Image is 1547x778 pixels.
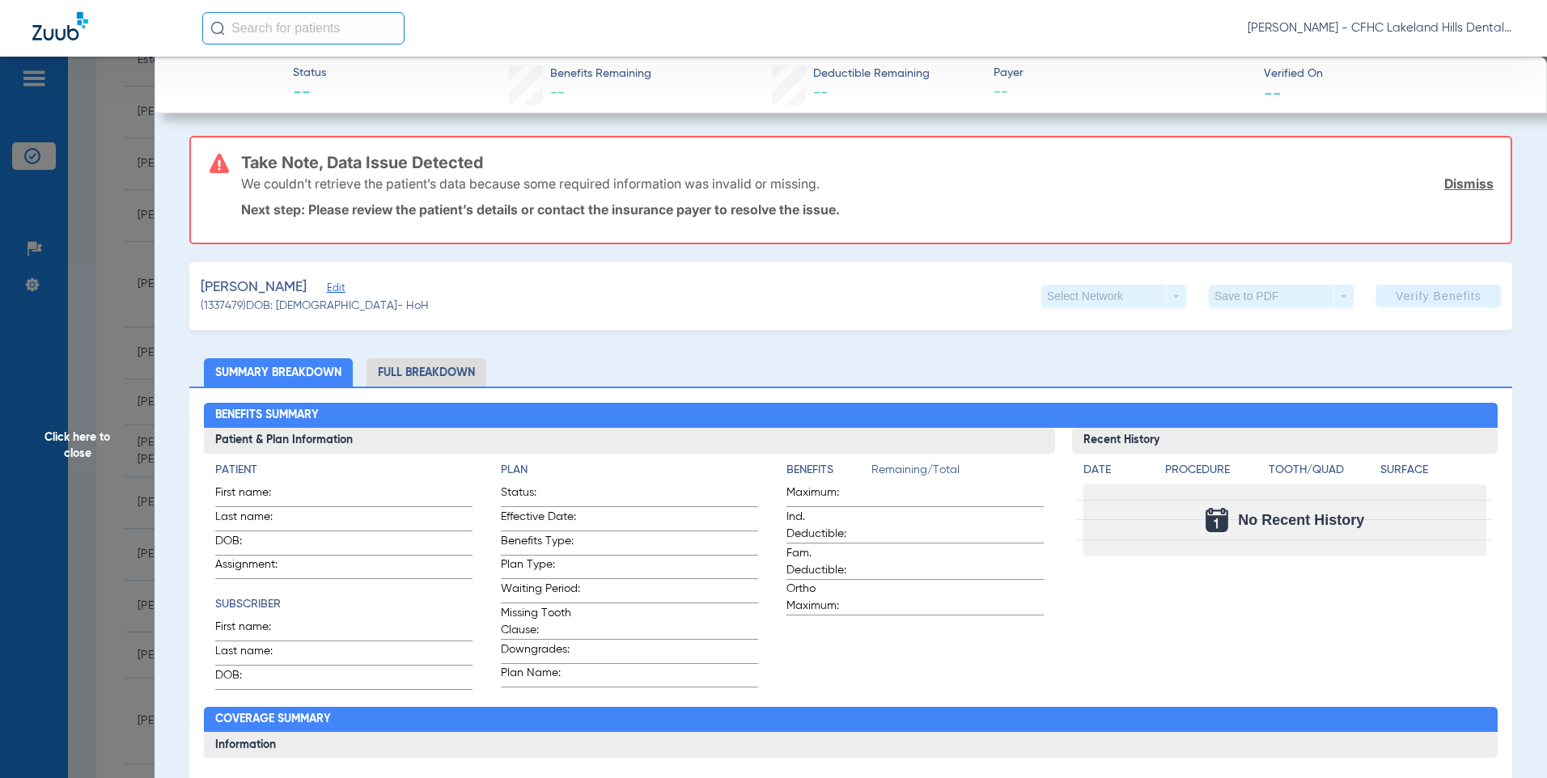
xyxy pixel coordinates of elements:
[215,619,295,641] span: First name:
[1206,508,1228,532] img: Calendar
[1380,462,1486,484] app-breakdown-title: Surface
[1072,428,1498,454] h3: Recent History
[241,154,1494,171] h3: Take Note, Data Issue Detected
[201,298,429,315] span: (1337479) DOB: [DEMOGRAPHIC_DATA] - HoH
[994,82,1250,103] span: --
[501,509,580,531] span: Effective Date:
[1264,66,1520,82] span: Verified On
[215,556,295,578] span: Assignment:
[204,358,353,387] li: Summary Breakdown
[550,86,565,100] span: --
[1083,462,1151,484] app-breakdown-title: Date
[210,21,225,36] img: Search Icon
[786,581,866,615] span: Ortho Maximum:
[994,65,1250,82] span: Payer
[786,462,871,479] h4: Benefits
[204,732,1498,758] h3: Information
[501,533,580,555] span: Benefits Type:
[201,277,307,298] span: [PERSON_NAME]
[215,667,295,689] span: DOB:
[215,509,295,531] span: Last name:
[215,484,295,506] span: First name:
[813,66,930,82] span: Deductible Remaining
[813,86,828,100] span: --
[367,358,486,387] li: Full Breakdown
[1269,462,1375,479] h4: Tooth/Quad
[215,596,473,613] h4: Subscriber
[202,12,405,44] input: Search for patients
[293,65,326,82] span: Status
[204,428,1056,454] h3: Patient & Plan Information
[550,66,651,82] span: Benefits Remaining
[327,282,341,298] span: Edit
[501,462,758,479] h4: Plan
[204,707,1498,733] h2: Coverage Summary
[215,462,473,479] h4: Patient
[210,154,229,173] img: error-icon
[204,403,1498,429] h2: Benefits Summary
[215,643,295,665] span: Last name:
[241,175,820,192] p: We couldn’t retrieve the patient’s data because some required information was invalid or missing.
[786,545,866,579] span: Fam. Deductible:
[1264,84,1282,101] span: --
[501,556,580,578] span: Plan Type:
[501,605,580,639] span: Missing Tooth Clause:
[1248,20,1515,36] span: [PERSON_NAME] - CFHC Lakeland Hills Dental
[1444,175,1494,192] a: Dismiss
[215,533,295,555] span: DOB:
[32,12,88,40] img: Zuub Logo
[501,641,580,663] span: Downgrades:
[1466,700,1547,778] iframe: Chat Widget
[1269,462,1375,484] app-breakdown-title: Tooth/Quad
[501,484,580,506] span: Status:
[501,665,580,687] span: Plan Name:
[501,581,580,603] span: Waiting Period:
[786,462,871,484] app-breakdown-title: Benefits
[1083,462,1151,479] h4: Date
[1380,462,1486,479] h4: Surface
[871,462,1044,484] span: Remaining/Total
[786,484,866,506] span: Maximum:
[293,82,326,105] span: --
[241,201,1494,218] p: Next step: Please review the patient’s details or contact the insurance payer to resolve the issue.
[1165,462,1263,479] h4: Procedure
[786,509,866,543] span: Ind. Deductible:
[1238,512,1364,528] span: No Recent History
[1165,462,1263,484] app-breakdown-title: Procedure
